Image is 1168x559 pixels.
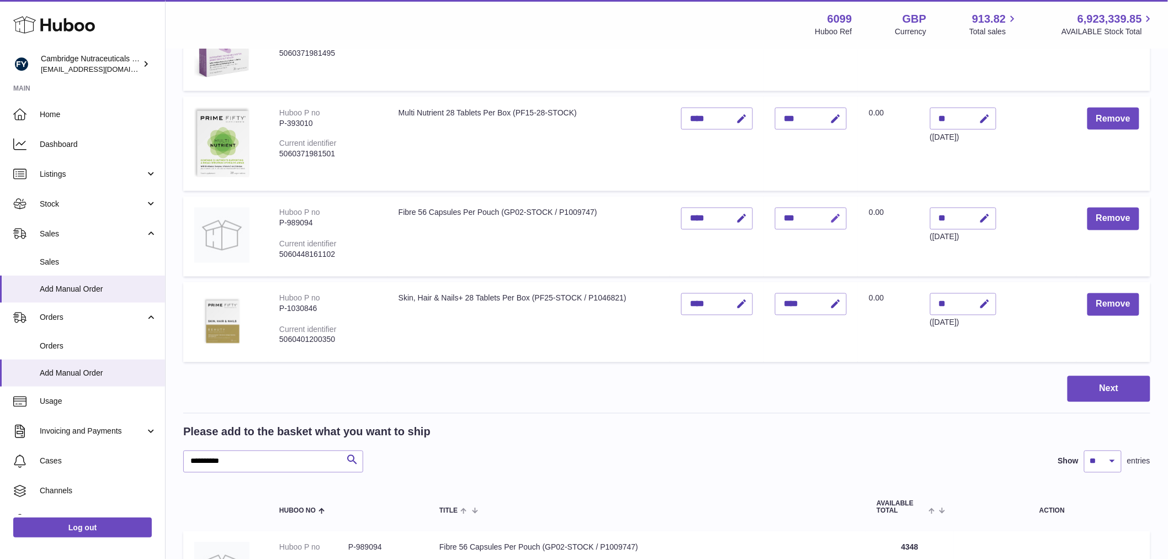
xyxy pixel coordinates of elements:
span: Channels [40,486,157,496]
td: Fibre 56 Capsules Per Pouch (GP02-STOCK / P1009747) [387,197,671,277]
span: 0.00 [869,208,884,217]
span: Huboo no [279,508,316,515]
span: Sales [40,229,145,239]
button: Remove [1087,108,1139,130]
img: huboo@camnutra.com [13,56,30,72]
div: Current identifier [279,240,337,249]
a: 913.82 Total sales [969,12,1018,37]
div: Current identifier [279,139,337,148]
div: 5060371981501 [279,149,376,160]
span: 6,923,339.85 [1077,12,1142,27]
div: Cambridge Nutraceuticals Ltd [41,54,140,75]
span: 0.00 [869,294,884,303]
div: ([DATE]) [930,232,996,242]
span: Usage [40,396,157,407]
div: 5060448161102 [279,250,376,260]
span: AVAILABLE Total [877,500,926,515]
a: Log out [13,518,152,537]
span: Title [439,508,458,515]
div: Currency [895,27,927,37]
span: Listings [40,169,145,180]
span: 0.00 [869,108,884,117]
span: [EMAIL_ADDRESS][DOMAIN_NAME] [41,65,162,73]
div: ([DATE]) [930,132,996,143]
div: P-989094 [279,218,376,229]
dt: Huboo P no [279,542,348,553]
strong: 6099 [827,12,852,27]
span: Sales [40,257,157,267]
div: Huboo Ref [815,27,852,37]
div: Huboo P no [279,108,320,117]
span: Orders [40,312,145,323]
button: Remove [1087,293,1139,316]
div: ([DATE]) [930,318,996,328]
span: AVAILABLE Stock Total [1061,27,1155,37]
button: Next [1068,376,1150,402]
th: Action [954,489,1150,526]
button: Remove [1087,208,1139,230]
td: Multi Nutrient 28 Tablets Per Box (PF15-28-STOCK) [387,97,671,191]
img: Skin, Hair & Nails+ 28 Tablets Per Box (PF25-STOCK / P1046821) [194,293,249,349]
div: Huboo P no [279,294,320,303]
h2: Please add to the basket what you want to ship [183,425,431,440]
div: 5060371981495 [279,48,376,59]
span: Add Manual Order [40,284,157,294]
div: P-393010 [279,118,376,129]
span: Total sales [969,27,1018,37]
div: Current identifier [279,325,337,334]
span: entries [1127,456,1150,467]
span: Invoicing and Payments [40,426,145,436]
div: Huboo P no [279,208,320,217]
span: Home [40,109,157,120]
div: 5060401200350 [279,335,376,345]
span: Cases [40,456,157,466]
label: Show [1058,456,1079,467]
img: Fibre 56 Capsules Per Pouch (GP02-STOCK / P1009747) [194,208,249,263]
div: P-1030846 [279,304,376,314]
span: Add Manual Order [40,368,157,378]
span: Stock [40,199,145,209]
img: Multi Nutrient 28 Tablets Per Box (PF15-28-STOCK) [194,108,249,177]
span: 913.82 [972,12,1006,27]
a: 6,923,339.85 AVAILABLE Stock Total [1061,12,1155,37]
strong: GBP [902,12,926,27]
span: Orders [40,341,157,351]
td: Skin, Hair & Nails+ 28 Tablets Per Box (PF25-STOCK / P1046821) [387,282,671,362]
dd: P-989094 [348,542,417,553]
span: Dashboard [40,139,157,150]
